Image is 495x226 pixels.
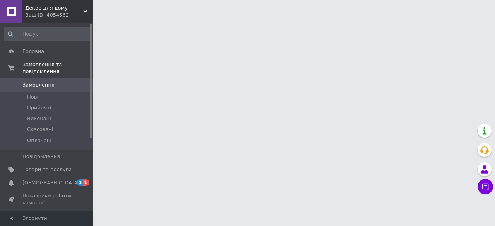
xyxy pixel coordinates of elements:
[22,166,72,173] span: Товари та послуги
[22,179,80,186] span: [DEMOGRAPHIC_DATA]
[4,27,91,41] input: Пошук
[22,48,44,55] span: Головна
[77,179,83,186] span: 3
[478,179,493,194] button: Чат з покупцем
[22,82,55,88] span: Замовлення
[27,104,51,111] span: Прийняті
[25,5,83,12] span: Декор для дому
[22,61,93,75] span: Замовлення та повідомлення
[27,126,53,133] span: Скасовані
[22,153,60,160] span: Повідомлення
[83,179,89,186] span: 1
[27,115,51,122] span: Виконані
[22,192,72,206] span: Показники роботи компанії
[27,93,38,100] span: Нові
[27,137,51,144] span: Оплачені
[25,12,93,19] div: Ваш ID: 4054562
